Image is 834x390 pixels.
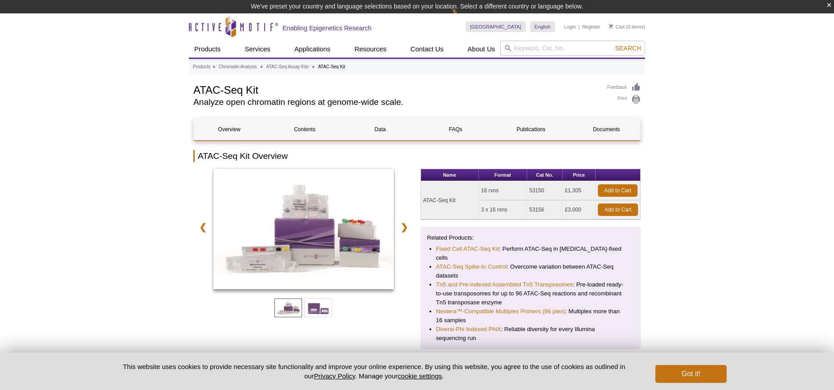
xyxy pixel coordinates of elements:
a: ATAC-Seq Kit [213,169,394,292]
a: Nextera™-Compatible Multiplex Primers (96 plex) [436,307,565,316]
td: ATAC-Seq Kit [421,181,479,220]
a: FAQs [420,119,491,140]
th: Format [479,169,527,181]
h2: ATAC-Seq Kit Overview [193,150,641,162]
a: Feedback [607,83,641,92]
a: Chromatin Analysis [219,63,257,71]
li: » [260,64,263,69]
a: Diversi-Phi Indexed PhiX [436,325,501,334]
a: Resources [349,41,392,58]
td: 53156 [527,200,563,220]
h1: ATAC-Seq Kit [193,83,598,96]
th: Name [421,169,479,181]
a: Login [564,24,576,30]
li: : Pre-loaded ready-to-use transposomes for up to 96 ATAC-Seq reactions and recombinant Tn5 transp... [436,280,625,307]
th: Price [563,169,596,181]
h2: Analyze open chromatin regions at genome-wide scale. [193,98,598,106]
a: Applications [289,41,336,58]
td: £3,000 [563,200,596,220]
a: Add to Cart [598,184,638,197]
td: 16 rxns [479,181,527,200]
td: £1,305 [563,181,596,200]
p: Related Products: [427,233,634,242]
p: This website uses cookies to provide necessary site functionality and improve your online experie... [107,362,641,381]
a: Publications [495,119,566,140]
li: » [312,64,315,69]
a: Add to Cart [598,203,638,216]
a: Products [189,41,226,58]
a: Overview [194,119,265,140]
a: [GEOGRAPHIC_DATA] [466,21,526,32]
a: Print [607,95,641,104]
a: Cart [609,24,625,30]
button: cookie settings [398,372,442,380]
a: ❮ [193,217,213,237]
img: Your Cart [609,24,613,29]
li: (0 items) [609,21,645,32]
li: : Perform ATAC-Seq in [MEDICAL_DATA]-fixed cells [436,245,625,262]
a: Documents [571,119,642,140]
h2: Enabling Epigenetics Research [282,24,372,32]
a: About Us [462,41,501,58]
a: Register [582,24,600,30]
th: Cat No. [527,169,563,181]
li: : Multiplex more than 16 samples [436,307,625,325]
button: Got it! [655,365,727,383]
a: Data [345,119,416,140]
li: | [578,21,580,32]
input: Keyword, Cat. No. [500,41,645,56]
li: : Reliable diversity for every Illumina sequencing run [436,325,625,343]
a: Contents [269,119,340,140]
a: Services [239,41,276,58]
td: 53150 [527,181,563,200]
a: Fixed Cell ATAC-Seq Kit [436,245,499,253]
li: » [213,64,215,69]
a: Privacy Policy [314,372,355,380]
a: Products [193,63,210,71]
a: ❯ [395,217,414,237]
a: ATAC-Seq Assay Kits [266,63,309,71]
a: Tn5 and Pre-indexed Assembled Tn5 Transposomes [436,280,573,289]
a: Contact Us [405,41,449,58]
li: ATAC-Seq Kit [318,64,345,69]
button: Search [613,44,644,52]
span: Search [615,45,641,52]
img: ATAC-Seq Kit [213,169,394,289]
td: 3 x 16 rxns [479,200,527,220]
a: English [530,21,555,32]
li: : Overcome variation between ATAC-Seq datasets [436,262,625,280]
a: ATAC-Seq Spike-In Control [436,262,507,271]
img: Change Here [452,7,475,28]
